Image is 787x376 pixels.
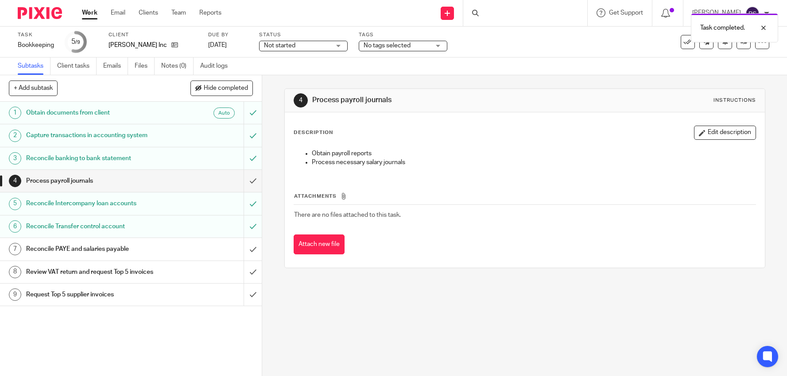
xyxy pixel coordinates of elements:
[26,242,165,256] h1: Reconcile PAYE and salaries payable
[294,194,337,199] span: Attachments
[190,81,253,96] button: Hide completed
[312,96,543,105] h1: Process payroll journals
[359,31,447,38] label: Tags
[9,175,21,187] div: 4
[204,85,248,92] span: Hide completed
[109,31,197,38] label: Client
[745,6,760,20] img: svg%3E
[199,8,221,17] a: Reports
[18,7,62,19] img: Pixie
[9,107,21,119] div: 1
[294,129,333,136] p: Description
[200,58,234,75] a: Audit logs
[26,152,165,165] h1: Reconcile banking to bank statement
[364,42,411,49] span: No tags selected
[294,93,308,107] div: 4
[26,265,165,279] h1: Review VAT return and request Top 5 invoices
[9,243,21,255] div: 7
[312,149,756,158] p: Obtain payroll reports
[713,97,756,104] div: Instructions
[208,31,248,38] label: Due by
[18,41,54,50] div: Bookkeeping
[135,58,155,75] a: Files
[9,130,21,142] div: 2
[700,23,745,32] p: Task completed.
[26,197,165,210] h1: Reconcile Intercompany loan accounts
[71,37,80,47] div: 5
[9,288,21,301] div: 9
[294,212,401,218] span: There are no files attached to this task.
[259,31,348,38] label: Status
[312,158,756,167] p: Process necessary salary journals
[9,220,21,233] div: 6
[9,198,21,210] div: 5
[9,81,58,96] button: + Add subtask
[18,58,50,75] a: Subtasks
[9,266,21,278] div: 8
[18,31,54,38] label: Task
[264,42,295,49] span: Not started
[294,234,345,254] button: Attach new file
[139,8,158,17] a: Clients
[26,106,165,119] h1: Obtain documents from client
[75,40,80,45] small: /9
[111,8,125,17] a: Email
[26,288,165,301] h1: Request Top 5 supplier invoices
[213,107,235,119] div: Auto
[161,58,194,75] a: Notes (0)
[82,8,97,17] a: Work
[109,41,167,50] p: [PERSON_NAME] Inc
[694,126,756,140] button: Edit description
[57,58,97,75] a: Client tasks
[9,152,21,165] div: 3
[103,58,128,75] a: Emails
[26,129,165,142] h1: Capture transactions in accounting system
[208,42,227,48] span: [DATE]
[26,174,165,188] h1: Process payroll journals
[171,8,186,17] a: Team
[26,220,165,233] h1: Reconcile Transfer control account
